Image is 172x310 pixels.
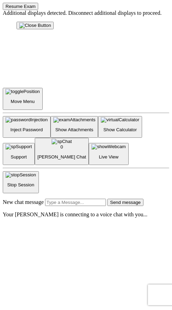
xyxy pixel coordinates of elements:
button: Support [3,143,35,165]
div: 0 [37,144,86,149]
button: Move Menu [3,88,43,110]
p: Inject Password [6,127,48,132]
p: Show Calculator [101,127,139,132]
img: togglePosition [6,89,40,94]
img: Close Button [19,23,51,28]
button: Resume Exam [3,3,38,10]
p: Show Attachments [53,127,96,132]
p: Stop Session [6,182,36,187]
label: New chat message [3,199,44,205]
button: Show Calculator [98,116,142,138]
p: Live View [92,154,126,159]
img: spChat [52,139,72,144]
img: examAttachments [53,117,96,123]
button: Stop Session [3,171,39,193]
button: Send message [107,199,143,206]
p: Your [PERSON_NAME] is connecting to a voice chat with you... [3,211,169,218]
img: spSupport [6,144,32,149]
button: Show Attachments [51,116,98,138]
input: Type a Message... [45,199,106,206]
img: showWebcam [92,144,126,149]
p: Move Menu [6,99,40,104]
img: virtualCalculator [101,117,139,123]
img: stopSession [6,172,36,178]
p: [PERSON_NAME] Chat [37,154,86,159]
span: Additional displays detected. Disconnect additional displays to proceed. [3,10,162,16]
button: spChat0[PERSON_NAME] Chat [35,138,89,165]
button: Inject Password [3,116,51,138]
img: passwordInjection [6,117,48,123]
button: Live View [89,143,128,165]
p: Support [6,154,32,159]
span: Send message [110,200,141,205]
